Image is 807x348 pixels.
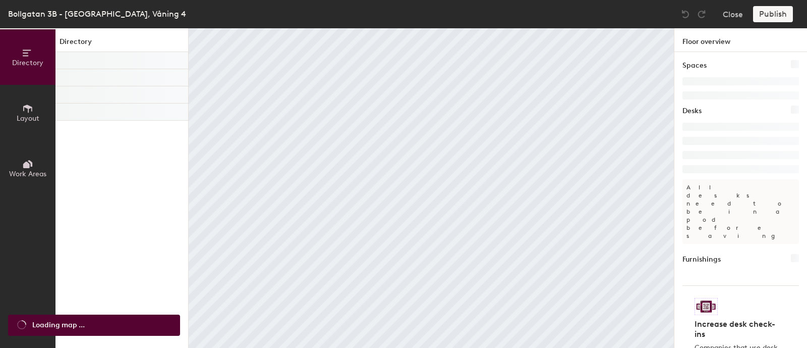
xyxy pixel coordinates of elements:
span: Layout [17,114,39,123]
span: Loading map ... [32,320,85,331]
img: Redo [697,9,707,19]
h1: Desks [682,106,702,117]
h1: Floor overview [674,28,807,52]
p: All desks need to be in a pod before saving [682,179,799,244]
h4: Increase desk check-ins [695,319,781,339]
h1: Directory [55,36,188,52]
button: Close [723,6,743,22]
h1: Furnishings [682,254,721,265]
span: Directory [12,59,43,67]
img: Sticker logo [695,298,718,315]
span: Work Areas [9,170,46,178]
div: Bollgatan 3B - [GEOGRAPHIC_DATA], Våning 4 [8,8,186,20]
canvas: Map [189,28,674,348]
img: Undo [680,9,690,19]
h1: Spaces [682,60,707,71]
